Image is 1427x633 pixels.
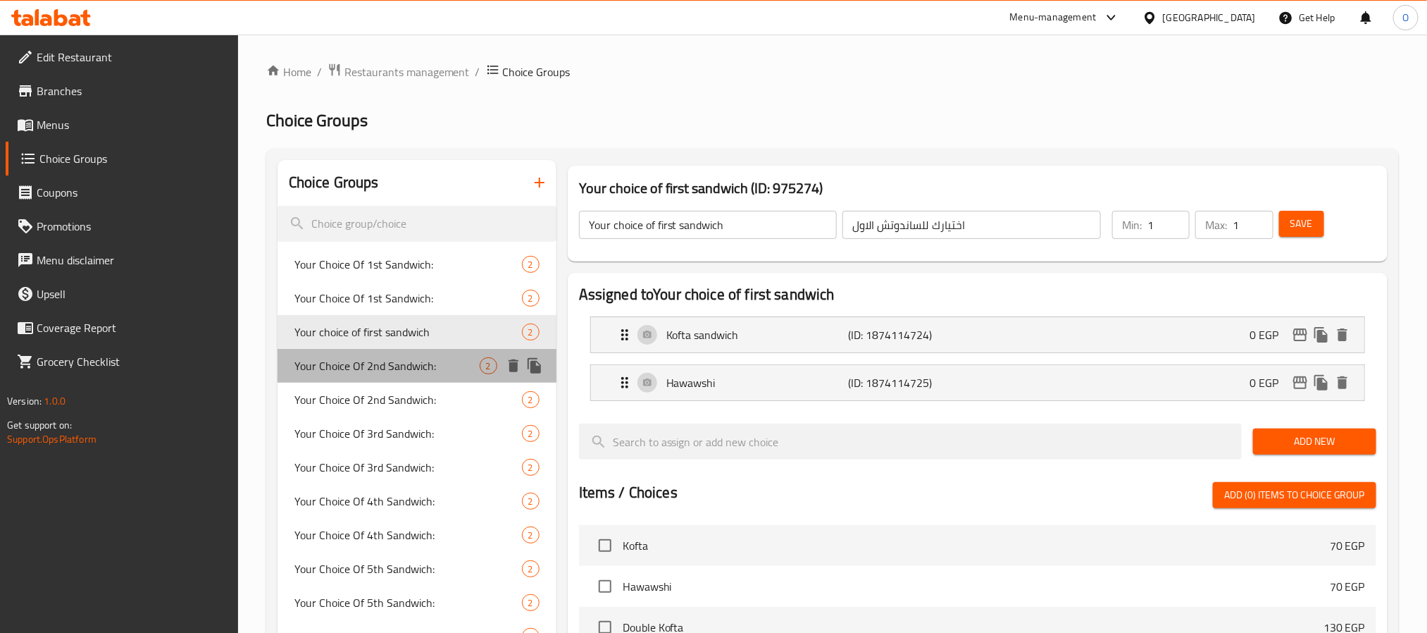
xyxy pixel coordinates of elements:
span: Your Choice Of 4th Sandwich: [294,493,522,510]
a: Home [266,63,311,80]
button: edit [1290,372,1311,393]
li: / [317,63,322,80]
span: Restaurants management [344,63,470,80]
div: Your Choice Of 4th Sandwich:2 [278,518,556,552]
span: Kofta [623,537,1330,554]
span: 2 [523,563,539,576]
span: Grocery Checklist [37,353,227,370]
div: Choices [522,493,540,510]
span: 2 [523,258,539,271]
a: Upsell [6,277,238,311]
div: Your choice of first sandwich2 [278,315,556,349]
span: O [1402,10,1409,25]
span: 2 [523,393,539,407]
div: Choices [522,425,540,442]
span: Version: [7,392,42,410]
span: Your Choice Of 1st Sandwich: [294,256,522,273]
span: Your Choice Of 3rd Sandwich: [294,425,522,442]
button: delete [503,355,524,376]
div: Your Choice Of 3rd Sandwich:2 [278,450,556,484]
p: Kofta sandwich [666,326,848,343]
div: Menu-management [1010,9,1097,26]
div: Choices [522,290,540,307]
div: [GEOGRAPHIC_DATA] [1163,10,1256,25]
span: 2 [480,359,497,373]
p: 70 EGP [1330,537,1365,554]
nav: breadcrumb [266,63,1399,81]
h2: Assigned to Your choice of first sandwich [579,284,1376,305]
h2: Items / Choices [579,482,678,503]
span: 1.0.0 [44,392,66,410]
span: Choice Groups [266,104,368,136]
span: Your Choice Of 2nd Sandwich: [294,357,480,374]
button: Save [1279,211,1324,237]
span: 2 [523,461,539,474]
li: Expand [579,359,1376,407]
input: search [278,206,556,242]
div: Choices [522,527,540,543]
span: Promotions [37,218,227,235]
div: Your Choice Of 1st Sandwich:2 [278,281,556,315]
a: Support.OpsPlatform [7,430,96,448]
p: 0 EGP [1250,374,1290,391]
span: Coupons [37,184,227,201]
span: 2 [523,427,539,441]
span: 2 [523,292,539,305]
span: Save [1290,215,1313,233]
span: Select choice [590,572,620,601]
div: Expand [591,317,1364,352]
a: Branches [6,74,238,108]
div: Your Choice Of 2nd Sandwich:2deleteduplicate [278,349,556,383]
span: Your Choice Of 3rd Sandwich: [294,459,522,476]
span: 2 [523,495,539,508]
input: search [579,424,1242,460]
span: 2 [523,596,539,610]
span: 2 [523,326,539,339]
a: Promotions [6,209,238,243]
span: Upsell [37,285,227,302]
a: Grocery Checklist [6,345,238,379]
div: Choices [522,594,540,611]
span: Get support on: [7,416,72,434]
p: 0 EGP [1250,326,1290,343]
p: (ID: 1874114724) [848,326,969,343]
span: Your Choice Of 2nd Sandwich: [294,391,522,408]
button: Add New [1253,429,1376,455]
div: Choices [522,256,540,273]
span: 2 [523,529,539,542]
div: Your Choice Of 5th Sandwich:2 [278,552,556,586]
p: Max: [1205,216,1227,233]
span: Add New [1264,433,1365,450]
span: Your Choice Of 1st Sandwich: [294,290,522,307]
button: delete [1332,372,1353,393]
div: Choices [522,459,540,476]
div: Choices [522,560,540,577]
button: Add (0) items to choice group [1213,482,1376,508]
div: Choices [480,357,497,374]
a: Choice Groups [6,142,238,176]
p: 70 EGP [1330,578,1365,595]
li: / [475,63,480,80]
a: Edit Restaurant [6,40,238,74]
a: Menus [6,108,238,142]
div: Your Choice Of 3rd Sandwich:2 [278,417,556,450]
div: Your Choice Of 2nd Sandwich:2 [278,383,556,417]
h2: Choice Groups [289,172,379,193]
button: duplicate [1311,324,1332,345]
div: Expand [591,365,1364,400]
button: duplicate [1311,372,1332,393]
span: Your Choice Of 5th Sandwich: [294,560,522,577]
span: Edit Restaurant [37,49,227,66]
p: Hawawshi [666,374,848,391]
span: Your Choice Of 5th Sandwich: [294,594,522,611]
span: Branches [37,82,227,99]
button: edit [1290,324,1311,345]
p: Min: [1122,216,1142,233]
div: Choices [522,324,540,340]
a: Coverage Report [6,311,238,345]
span: Choice Groups [39,150,227,167]
span: Coverage Report [37,319,227,336]
span: Your choice of first sandwich [294,324,522,340]
a: Coupons [6,176,238,209]
div: Your Choice Of 4th Sandwich:2 [278,484,556,518]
